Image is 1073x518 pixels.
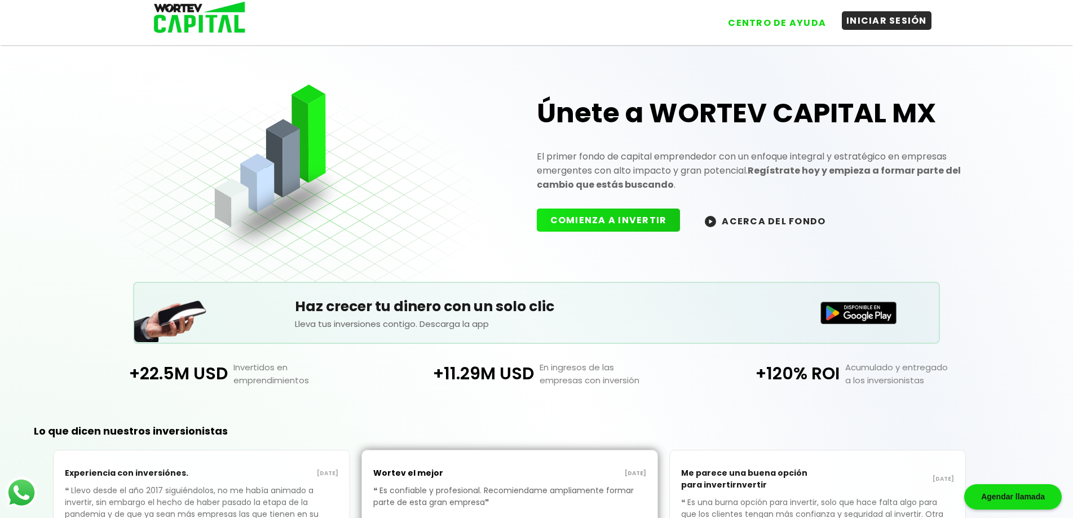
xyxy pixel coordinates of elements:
img: wortev-capital-acerca-del-fondo [705,216,716,227]
a: CENTRO DE AYUDA [712,5,831,32]
button: INICIAR SESIÓN [842,11,931,30]
button: ACERCA DEL FONDO [691,209,839,233]
p: [DATE] [510,469,646,478]
p: En ingresos de las empresas con inversión [534,361,690,387]
button: CENTRO DE AYUDA [723,14,831,32]
div: Agendar llamada [964,484,1062,510]
p: +11.29M USD [383,361,533,387]
img: Disponible en Google Play [820,302,897,324]
p: Lleva tus inversiones contigo. Descarga la app [295,317,778,330]
span: ❝ [65,485,71,496]
p: [DATE] [818,475,954,484]
span: ❞ [485,497,491,508]
a: COMIENZA A INVERTIR [537,214,692,227]
h1: Únete a WORTEV CAPITAL MX [537,95,966,131]
strong: Regístrate hoy y empieza a formar parte del cambio que estás buscando [537,164,961,191]
p: Experiencia con inversiónes. [65,462,201,485]
p: Acumulado y entregado a los inversionistas [840,361,995,387]
p: Me parece una buena opción para invertirnvertir [681,462,818,497]
span: ❝ [373,485,379,496]
p: +120% ROI [690,361,840,387]
h5: Haz crecer tu dinero con un solo clic [295,296,778,317]
p: El primer fondo de capital emprendedor con un enfoque integral y estratégico en empresas emergent... [537,149,966,192]
img: Teléfono [134,286,207,342]
button: COMIENZA A INVERTIR [537,209,681,232]
img: logos_whatsapp-icon.242b2217.svg [6,477,37,508]
p: [DATE] [202,469,338,478]
span: ❝ [681,497,687,508]
p: Invertidos en emprendimientos [228,361,383,387]
p: +22.5M USD [78,361,228,387]
p: Wortev el mejor [373,462,510,485]
a: INICIAR SESIÓN [831,5,931,32]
